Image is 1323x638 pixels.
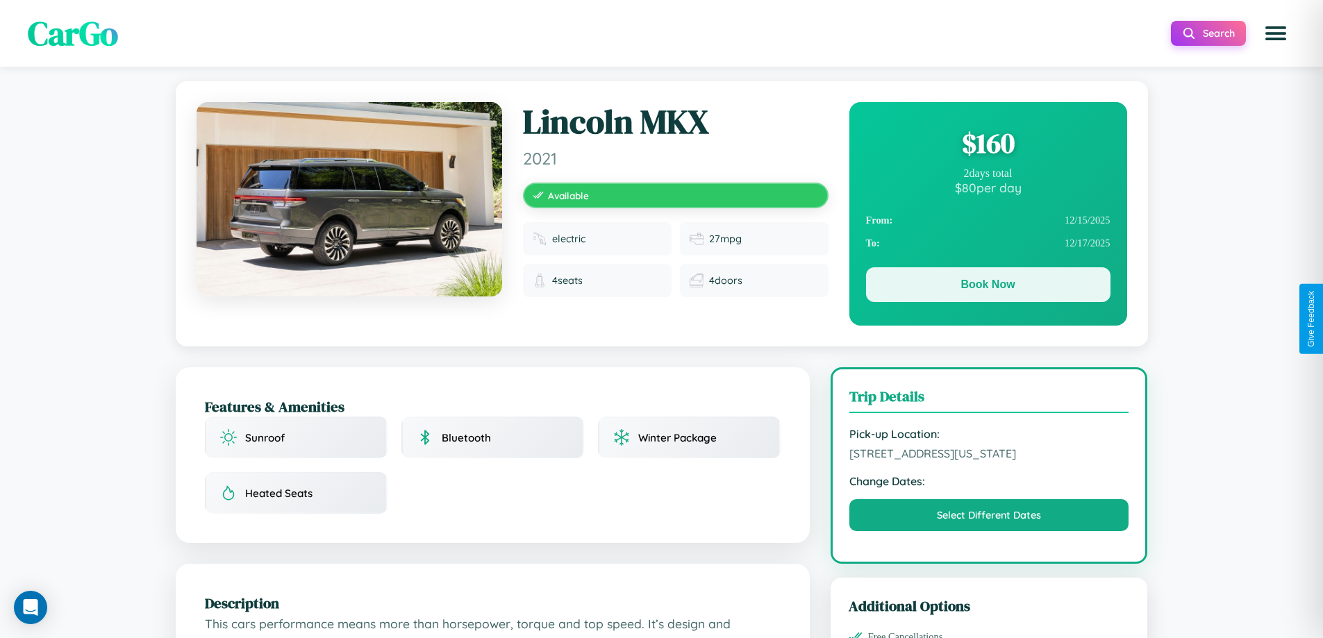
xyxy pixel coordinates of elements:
span: Heated Seats [245,487,313,500]
span: electric [552,233,585,245]
div: 2 days total [866,167,1110,180]
button: Select Different Dates [849,499,1129,531]
img: Fuel efficiency [690,232,704,246]
span: [STREET_ADDRESS][US_STATE] [849,446,1129,460]
div: $ 80 per day [866,180,1110,195]
span: 4 seats [552,274,583,287]
span: Search [1203,27,1235,40]
span: CarGo [28,10,118,56]
div: 12 / 17 / 2025 [866,232,1110,255]
span: Sunroof [245,431,285,444]
h2: Features & Amenities [205,396,781,417]
span: 4 doors [709,274,742,287]
span: Available [548,190,589,201]
strong: Change Dates: [849,474,1129,488]
h3: Trip Details [849,386,1129,413]
div: Open Intercom Messenger [14,591,47,624]
img: Lincoln MKX 2021 [197,102,502,296]
img: Seats [533,274,547,287]
span: 2021 [523,148,829,169]
div: Give Feedback [1306,291,1316,347]
img: Fuel type [533,232,547,246]
span: Winter Package [638,431,717,444]
strong: From: [866,215,893,226]
div: 12 / 15 / 2025 [866,209,1110,232]
span: Bluetooth [442,431,491,444]
button: Open menu [1256,14,1295,53]
strong: Pick-up Location: [849,427,1129,441]
button: Book Now [866,267,1110,302]
h2: Description [205,593,781,613]
img: Doors [690,274,704,287]
h1: Lincoln MKX [523,102,829,142]
span: 27 mpg [709,233,742,245]
h3: Additional Options [849,596,1130,616]
div: $ 160 [866,124,1110,162]
strong: To: [866,237,880,249]
button: Search [1171,21,1246,46]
